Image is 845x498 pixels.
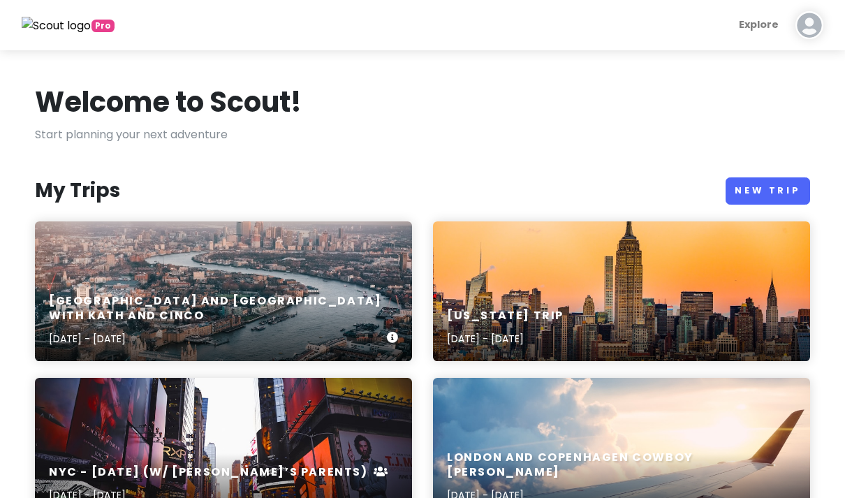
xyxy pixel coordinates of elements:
a: Pro [22,16,115,34]
a: Explore [733,11,784,38]
h6: NYC - [DATE] (w/ [PERSON_NAME]’s Parents) [49,465,388,480]
h1: Welcome to Scout! [35,84,302,120]
h6: [GEOGRAPHIC_DATA] and [GEOGRAPHIC_DATA] with Kath and Cinco [49,294,387,323]
a: landscape photo of New York Empire State Building[US_STATE] Trip[DATE] - [DATE] [433,221,810,361]
h3: My Trips [35,178,120,203]
h6: London and Copenhagen Cowboy [PERSON_NAME] [447,451,796,480]
a: New Trip [726,177,810,205]
p: Start planning your next adventure [35,126,810,144]
a: aerial photography of London skyline during daytime[GEOGRAPHIC_DATA] and [GEOGRAPHIC_DATA] with K... [35,221,412,361]
img: User profile [795,11,823,39]
p: [DATE] - [DATE] [447,331,564,346]
span: greetings, globetrotter [91,20,115,32]
p: [DATE] - [DATE] [49,331,387,346]
h6: [US_STATE] Trip [447,309,564,323]
img: Scout logo [22,17,91,35]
